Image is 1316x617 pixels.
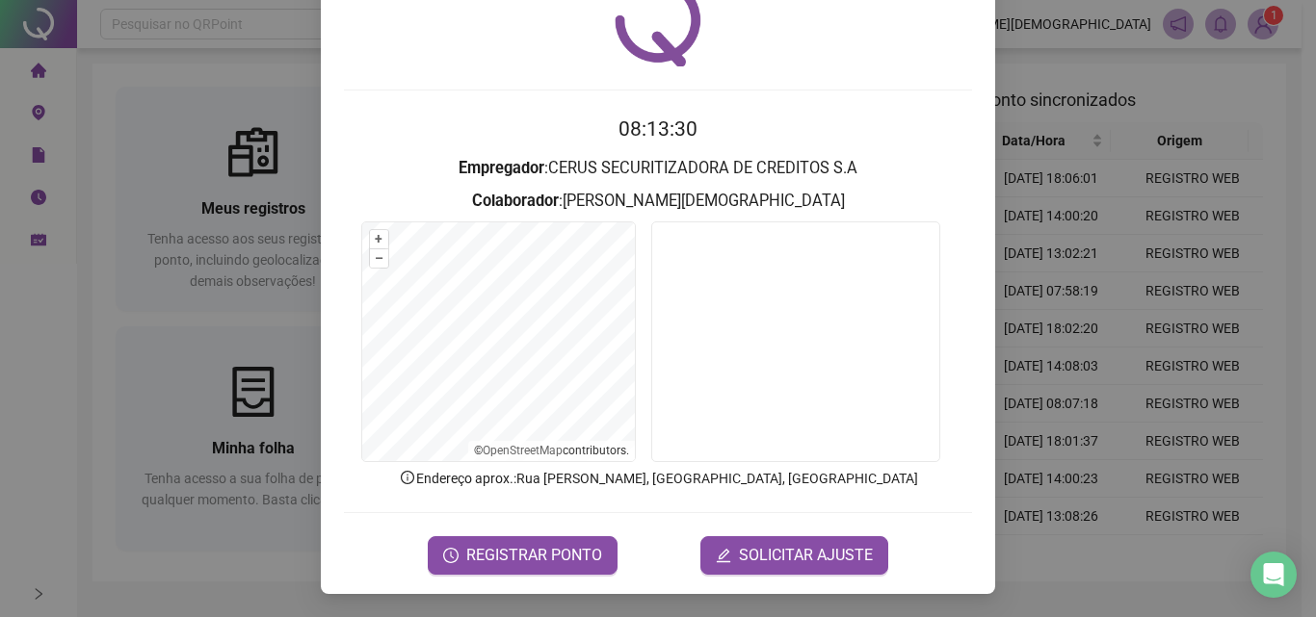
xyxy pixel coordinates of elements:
[700,536,888,575] button: editSOLICITAR AJUSTE
[428,536,618,575] button: REGISTRAR PONTO
[344,189,972,214] h3: : [PERSON_NAME][DEMOGRAPHIC_DATA]
[370,249,388,268] button: –
[716,548,731,563] span: edit
[466,544,602,567] span: REGISTRAR PONTO
[483,444,563,457] a: OpenStreetMap
[459,159,544,177] strong: Empregador
[344,468,972,489] p: Endereço aprox. : Rua [PERSON_NAME], [GEOGRAPHIC_DATA], [GEOGRAPHIC_DATA]
[443,548,459,563] span: clock-circle
[370,230,388,248] button: +
[399,469,416,486] span: info-circle
[1250,552,1297,598] div: Open Intercom Messenger
[619,117,697,141] time: 08:13:30
[739,544,873,567] span: SOLICITAR AJUSTE
[472,192,559,210] strong: Colaborador
[474,444,629,457] li: © contributors.
[344,156,972,181] h3: : CERUS SECURITIZADORA DE CREDITOS S.A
